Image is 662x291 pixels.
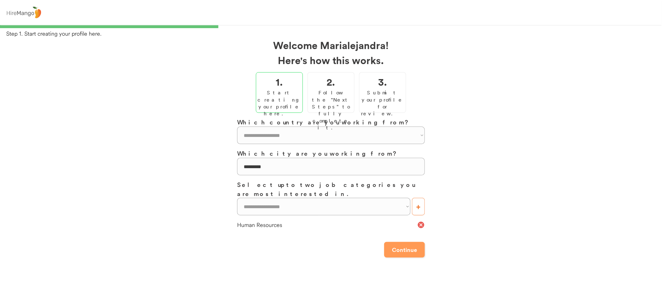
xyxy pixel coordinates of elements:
h3: Which city are you working from? [237,149,425,158]
h2: 3. [378,74,387,89]
button: Continue [384,242,425,258]
div: Step 1. Start creating your profile here. [6,30,662,38]
div: 33% [1,25,661,28]
h3: Which country are you working from? [237,118,425,127]
h3: Select up to two job categories you are most interested in. [237,180,425,198]
div: Start creating your profile here. [257,89,301,117]
button: + [412,198,425,215]
h2: Welcome Marialejandra! Here's how this works. [237,38,425,68]
div: Human Resources [237,221,417,229]
button: cancel [417,221,425,229]
img: logo%20-%20hiremango%20gray.png [5,5,43,20]
h2: 1. [276,74,283,89]
h2: 2. [327,74,335,89]
div: Submit your profile for review. [361,89,404,117]
div: Follow the "Next Steps" to fully complete it. [309,89,353,131]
